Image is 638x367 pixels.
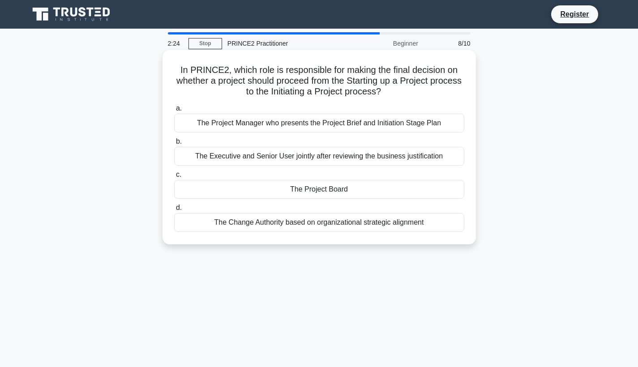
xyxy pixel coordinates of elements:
h5: In PRINCE2, which role is responsible for making the final decision on whether a project should p... [173,64,465,98]
div: 2:24 [163,34,188,52]
a: Stop [188,38,222,49]
a: Register [555,9,594,20]
span: b. [176,137,182,145]
span: c. [176,171,181,178]
span: a. [176,104,182,112]
div: The Project Manager who presents the Project Brief and Initiation Stage Plan [174,114,464,132]
div: 8/10 [424,34,476,52]
div: Beginner [345,34,424,52]
div: The Change Authority based on organizational strategic alignment [174,213,464,232]
div: The Executive and Senior User jointly after reviewing the business justification [174,147,464,166]
span: d. [176,204,182,211]
div: PRINCE2 Practitioner [222,34,345,52]
div: The Project Board [174,180,464,199]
